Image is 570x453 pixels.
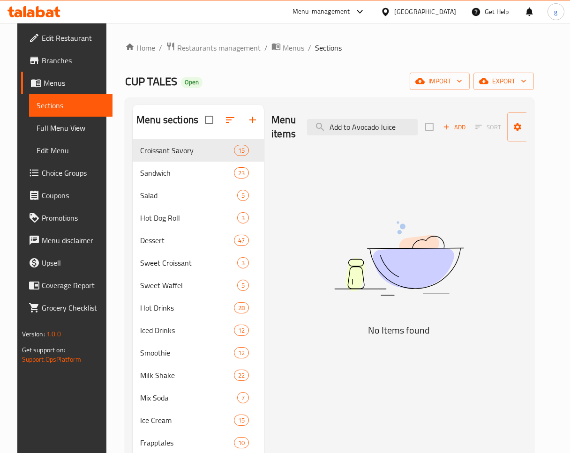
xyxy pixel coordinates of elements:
[21,229,112,252] a: Menu disclaimer
[133,342,264,364] div: Smoothie12
[410,73,470,90] button: import
[238,259,248,267] span: 3
[133,386,264,409] div: Mix Soda7
[136,113,198,127] h2: Menu sections
[21,27,112,49] a: Edit Restaurant
[42,190,105,201] span: Coupons
[417,75,462,87] span: import
[37,100,105,111] span: Sections
[234,235,249,246] div: items
[234,415,249,426] div: items
[37,145,105,156] span: Edit Menu
[140,302,234,313] span: Hot Drinks
[238,191,248,200] span: 5
[234,370,249,381] div: items
[140,370,234,381] span: Milk Shake
[140,257,237,268] span: Sweet Croissant
[22,344,65,356] span: Get support on:
[140,235,234,246] div: Dessert
[133,274,264,297] div: Sweet Waffel5
[219,109,241,131] span: Sort sections
[315,42,342,53] span: Sections
[237,212,249,223] div: items
[140,347,234,358] div: Smoothie
[21,297,112,319] a: Grocery Checklist
[181,78,202,86] span: Open
[21,49,112,72] a: Branches
[234,146,248,155] span: 15
[133,162,264,184] div: Sandwich23
[133,252,264,274] div: Sweet Croissant3
[282,196,516,320] img: dish.svg
[125,42,155,53] a: Home
[42,32,105,44] span: Edit Restaurant
[442,122,467,133] span: Add
[140,325,234,336] span: Iced Drinks
[140,190,237,201] div: Salad
[29,117,112,139] a: Full Menu View
[140,415,234,426] span: Ice Cream
[234,349,248,357] span: 12
[238,394,248,402] span: 7
[140,145,234,156] span: Croissant Savory
[42,235,105,246] span: Menu disclaimer
[133,207,264,229] div: Hot Dog Roll3
[234,416,248,425] span: 15
[21,274,112,297] a: Coverage Report
[271,113,296,141] h2: Menu items
[292,6,350,17] div: Menu-management
[133,409,264,431] div: Ice Cream15
[140,392,237,403] span: Mix Soda
[234,325,249,336] div: items
[133,184,264,207] div: Salad5
[42,212,105,223] span: Promotions
[241,109,264,131] button: Add section
[307,119,418,135] input: search
[42,55,105,66] span: Branches
[238,214,248,223] span: 3
[22,353,82,365] a: Support.OpsPlatform
[133,319,264,342] div: Iced Drinks12
[29,94,112,117] a: Sections
[507,112,570,141] button: Manage items
[42,167,105,178] span: Choice Groups
[133,139,264,162] div: Croissant Savory15
[21,252,112,274] a: Upsell
[234,169,248,178] span: 23
[515,115,562,139] span: Manage items
[282,323,516,338] h5: No Items found
[140,167,234,178] span: Sandwich
[133,229,264,252] div: Dessert47
[237,392,249,403] div: items
[439,120,469,134] button: Add
[125,71,177,92] span: CUP TALES
[238,281,248,290] span: 5
[21,162,112,184] a: Choice Groups
[181,77,202,88] div: Open
[22,328,45,340] span: Version:
[140,437,234,448] span: Frapptales
[234,167,249,178] div: items
[177,42,261,53] span: Restaurants management
[42,302,105,313] span: Grocery Checklist
[125,42,534,54] nav: breadcrumb
[140,212,237,223] span: Hot Dog Roll
[140,280,237,291] span: Sweet Waffel
[44,77,105,89] span: Menus
[234,347,249,358] div: items
[234,236,248,245] span: 47
[234,326,248,335] span: 12
[234,437,249,448] div: items
[234,145,249,156] div: items
[29,139,112,162] a: Edit Menu
[283,42,304,53] span: Menus
[237,190,249,201] div: items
